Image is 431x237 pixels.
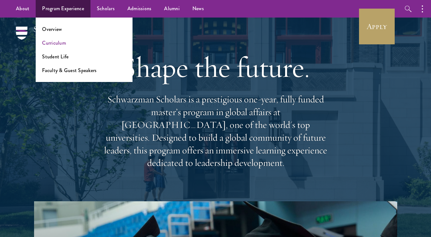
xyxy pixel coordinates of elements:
img: Schwarzman Scholars [16,26,83,49]
a: Curriculum [42,39,66,47]
a: Faculty & Guest Speakers [42,67,97,74]
h1: Shape the future. [101,49,330,85]
p: Schwarzman Scholars is a prestigious one-year, fully funded master’s program in global affairs at... [101,93,330,169]
a: Overview [42,26,62,33]
a: Student Life [42,53,68,60]
a: Apply [359,9,395,44]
